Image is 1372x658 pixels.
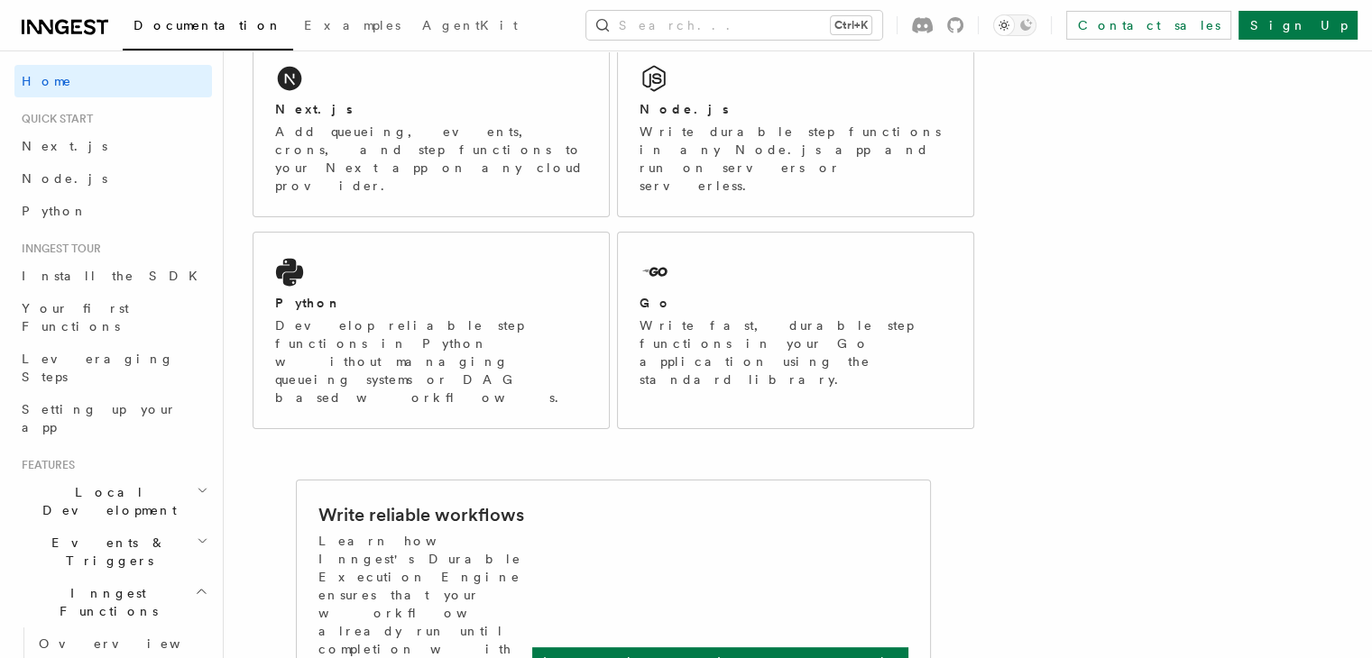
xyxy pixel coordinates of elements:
[39,636,225,651] span: Overview
[318,502,524,527] h2: Write reliable workflows
[22,139,107,153] span: Next.js
[253,38,610,217] a: Next.jsAdd queueing, events, crons, and step functions to your Next app on any cloud provider.
[22,301,129,334] span: Your first Functions
[14,393,212,443] a: Setting up your app
[14,584,195,620] span: Inngest Functions
[993,14,1036,36] button: Toggle dark mode
[123,5,293,50] a: Documentation
[586,11,882,40] button: Search...Ctrl+K
[304,18,401,32] span: Examples
[275,100,353,118] h2: Next.js
[422,18,518,32] span: AgentKit
[617,38,974,217] a: Node.jsWrite durable step functions in any Node.js app and run on servers or serverless.
[275,123,587,195] p: Add queueing, events, crons, and step functions to your Next app on any cloud provider.
[14,476,212,526] button: Local Development
[1066,11,1231,40] a: Contact sales
[14,162,212,195] a: Node.js
[14,260,212,292] a: Install the SDK
[293,5,411,49] a: Examples
[14,458,75,472] span: Features
[14,130,212,162] a: Next.js
[1238,11,1358,40] a: Sign Up
[134,18,282,32] span: Documentation
[831,16,871,34] kbd: Ctrl+K
[22,269,208,283] span: Install the SDK
[640,100,729,118] h2: Node.js
[14,343,212,393] a: Leveraging Steps
[22,204,87,218] span: Python
[411,5,529,49] a: AgentKit
[22,171,107,186] span: Node.js
[275,316,587,407] p: Develop reliable step functions in Python without managing queueing systems or DAG based workflows.
[22,402,177,434] span: Setting up your app
[14,112,93,126] span: Quick start
[14,65,212,97] a: Home
[14,195,212,227] a: Python
[275,294,342,312] h2: Python
[640,123,952,195] p: Write durable step functions in any Node.js app and run on servers or serverless.
[14,534,197,570] span: Events & Triggers
[22,72,72,90] span: Home
[14,292,212,343] a: Your first Functions
[22,352,174,384] span: Leveraging Steps
[14,483,197,519] span: Local Development
[14,526,212,577] button: Events & Triggers
[640,294,672,312] h2: Go
[14,577,212,627] button: Inngest Functions
[253,232,610,429] a: PythonDevelop reliable step functions in Python without managing queueing systems or DAG based wo...
[617,232,974,429] a: GoWrite fast, durable step functions in your Go application using the standard library.
[14,242,101,256] span: Inngest tour
[640,316,952,388] p: Write fast, durable step functions in your Go application using the standard library.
